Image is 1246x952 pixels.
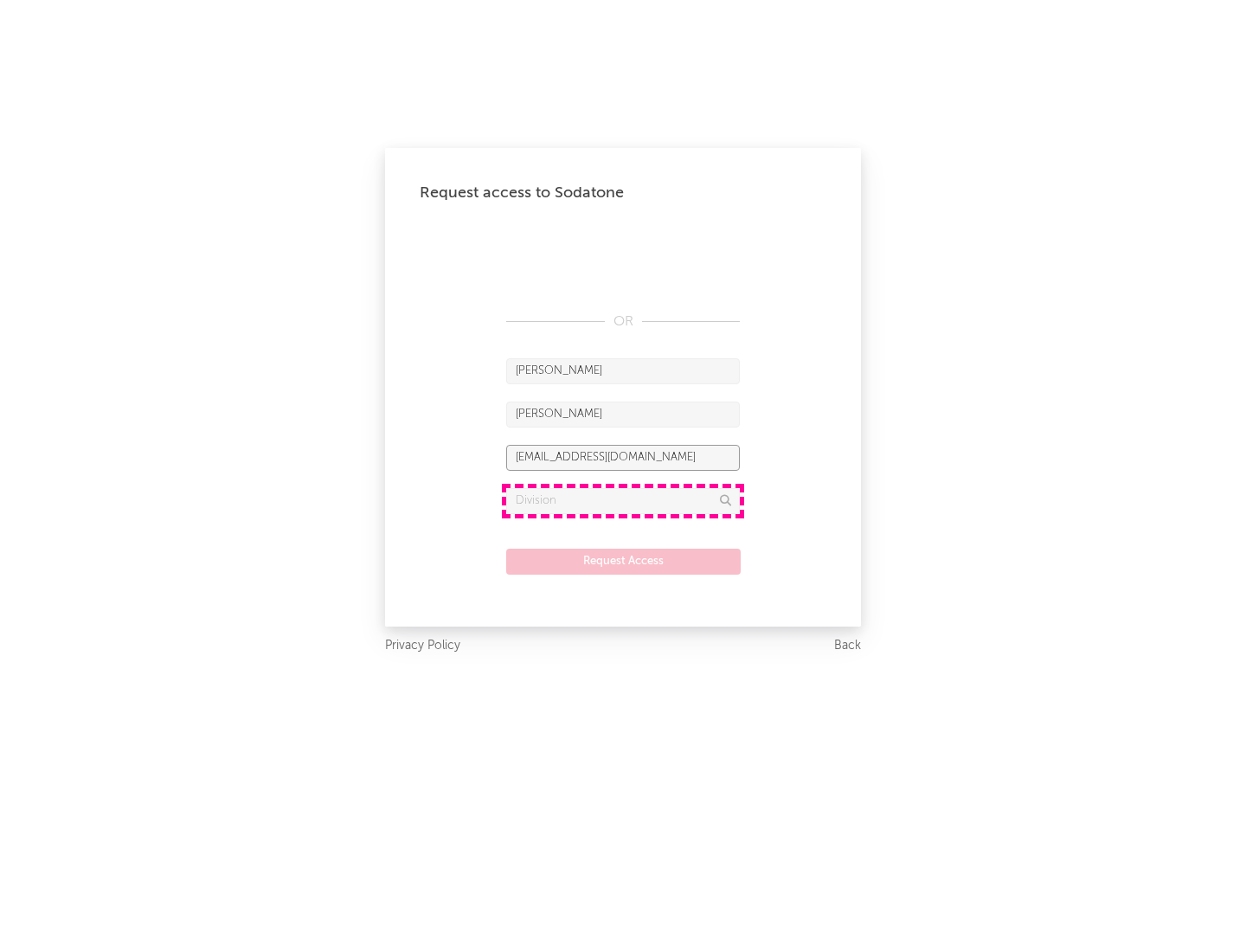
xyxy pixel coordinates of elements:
[506,549,741,575] button: Request Access
[506,358,740,384] input: First Name
[506,312,740,332] div: OR
[506,445,740,471] input: Email
[385,635,460,657] a: Privacy Policy
[420,183,826,203] div: Request access to Sodatone
[506,488,740,514] input: Division
[834,635,861,657] a: Back
[506,402,740,428] input: Last Name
